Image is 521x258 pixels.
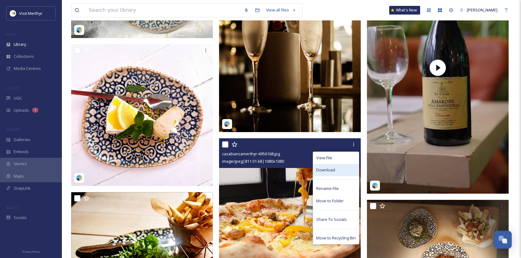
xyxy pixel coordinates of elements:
[372,183,378,189] img: snapsea-logo.png
[86,3,241,17] input: Search your library
[14,173,24,179] span: Maps
[222,158,284,164] span: image/jpeg | 811.01 kB | 1080 x 1080
[14,66,41,71] span: Media Centres
[316,217,347,222] span: Share To Socials
[14,185,31,191] span: SnapLink
[6,32,17,37] span: MEDIA
[14,107,29,113] span: Uploads
[316,167,335,173] span: Download
[76,27,82,33] img: snapsea-logo.png
[316,186,339,191] span: Rename File
[14,215,27,221] span: Socials
[224,121,230,127] img: snapsea-logo.png
[32,108,38,113] div: 1
[6,205,19,210] span: SOCIALS
[14,149,29,155] span: Embeds
[22,250,40,254] span: Privacy Policy
[6,86,19,90] span: COLLECT
[71,44,213,186] img: casabiancamerthyr-4956171.jpg
[494,231,512,249] button: Open Chat
[316,198,344,204] span: Move to Folder
[467,7,497,13] span: [PERSON_NAME]
[316,235,356,241] span: Move to Recycling Bin
[457,4,501,16] a: [PERSON_NAME]
[6,127,20,132] span: WIDGETS
[263,4,299,16] a: View all files
[14,95,22,101] span: UGC
[10,10,16,16] img: download.jpeg
[14,41,26,47] span: Library
[316,155,332,161] span: View File
[222,151,280,157] span: casabiancamerthyr-4956168.jpg
[14,137,30,143] span: Galleries
[19,11,42,16] span: Visit Merthyr
[389,6,420,15] a: What's New
[14,54,34,59] span: Collections
[22,247,40,255] a: Privacy Policy
[14,161,27,167] span: Stories
[76,175,82,181] img: snapsea-logo.png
